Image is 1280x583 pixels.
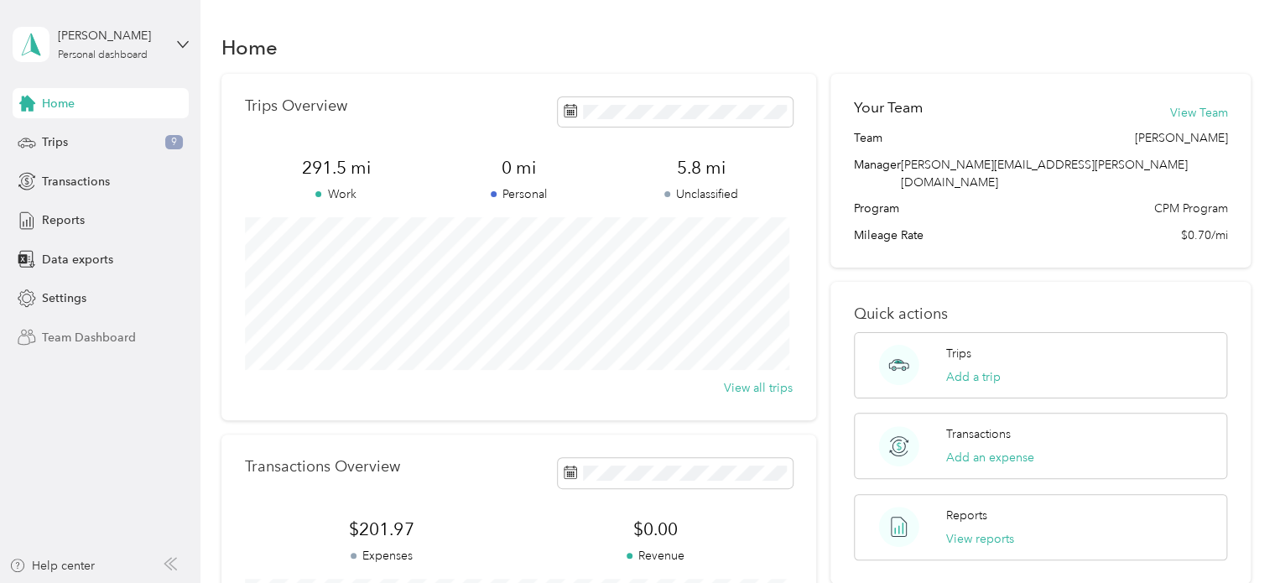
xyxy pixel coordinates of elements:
[245,97,347,115] p: Trips Overview
[42,329,136,346] span: Team Dashboard
[724,379,793,397] button: View all trips
[427,185,610,203] p: Personal
[245,547,518,565] p: Expenses
[946,507,987,524] p: Reports
[1180,226,1227,244] span: $0.70/mi
[854,226,924,244] span: Mileage Rate
[946,449,1034,466] button: Add an expense
[946,345,971,362] p: Trips
[854,305,1227,323] p: Quick actions
[946,530,1014,548] button: View reports
[854,129,882,147] span: Team
[58,50,148,60] div: Personal dashboard
[42,95,75,112] span: Home
[610,185,793,203] p: Unclassified
[245,458,400,476] p: Transactions Overview
[42,173,110,190] span: Transactions
[245,156,428,180] span: 291.5 mi
[1153,200,1227,217] span: CPM Program
[946,368,1001,386] button: Add a trip
[42,251,113,268] span: Data exports
[518,547,792,565] p: Revenue
[221,39,278,56] h1: Home
[854,200,899,217] span: Program
[245,185,428,203] p: Work
[165,135,183,150] span: 9
[427,156,610,180] span: 0 mi
[946,425,1011,443] p: Transactions
[854,156,901,191] span: Manager
[9,557,95,575] button: Help center
[518,518,792,541] span: $0.00
[1169,104,1227,122] button: View Team
[1134,129,1227,147] span: [PERSON_NAME]
[245,518,518,541] span: $201.97
[42,289,86,307] span: Settings
[854,97,923,118] h2: Your Team
[42,133,68,151] span: Trips
[42,211,85,229] span: Reports
[610,156,793,180] span: 5.8 mi
[58,27,163,44] div: [PERSON_NAME]
[901,158,1188,190] span: [PERSON_NAME][EMAIL_ADDRESS][PERSON_NAME][DOMAIN_NAME]
[1186,489,1280,583] iframe: Everlance-gr Chat Button Frame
